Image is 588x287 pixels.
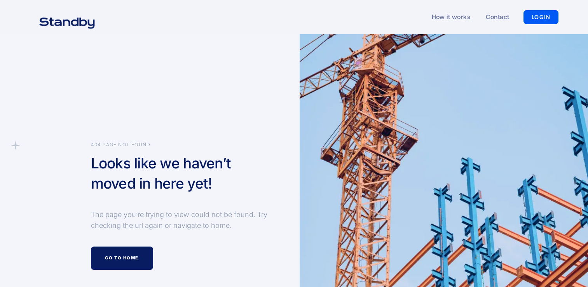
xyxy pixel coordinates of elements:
[91,141,151,149] div: 404 page not found
[523,10,559,24] a: LOGIN
[91,247,153,270] a: Go to home
[30,12,105,22] a: home
[91,153,268,194] h2: Looks like we haven’t moved in here yet!
[91,209,268,231] p: The page you’re trying to view could not be found. Try checking the url again or navigate to home.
